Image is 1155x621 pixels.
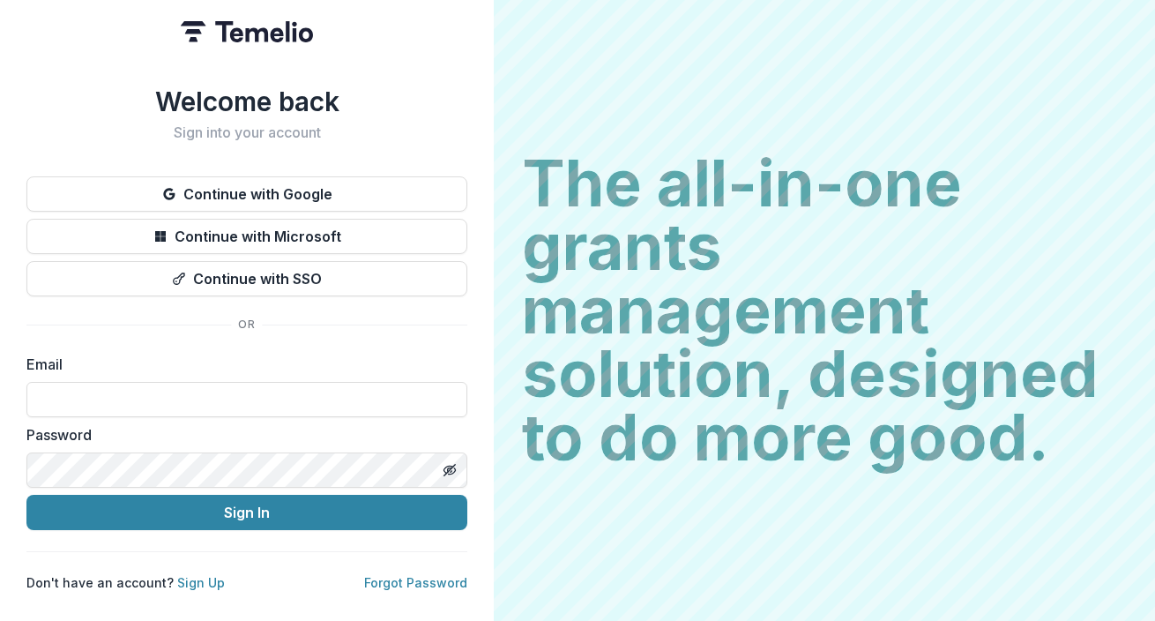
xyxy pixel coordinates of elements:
button: Continue with SSO [26,261,467,296]
p: Don't have an account? [26,573,225,592]
h1: Welcome back [26,86,467,117]
button: Toggle password visibility [436,456,464,484]
label: Email [26,354,457,375]
img: Temelio [181,21,313,42]
h2: Sign into your account [26,124,467,141]
a: Forgot Password [364,575,467,590]
button: Continue with Microsoft [26,219,467,254]
button: Sign In [26,495,467,530]
label: Password [26,424,457,445]
a: Sign Up [177,575,225,590]
button: Continue with Google [26,176,467,212]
